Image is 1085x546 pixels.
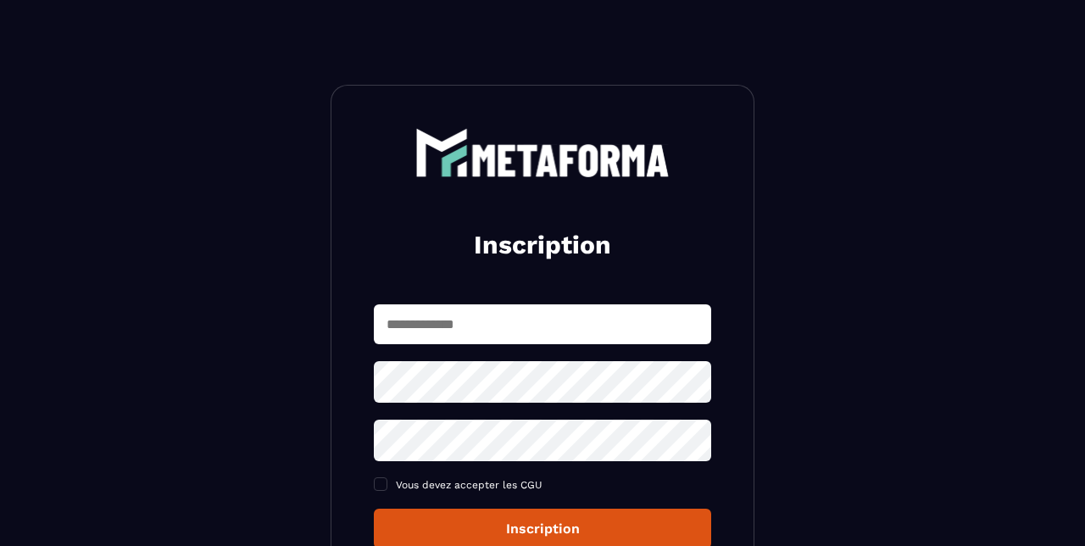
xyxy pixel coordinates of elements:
[396,479,542,491] span: Vous devez accepter les CGU
[394,228,691,262] h2: Inscription
[387,521,698,537] div: Inscription
[415,128,670,177] img: logo
[374,128,711,177] a: logo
